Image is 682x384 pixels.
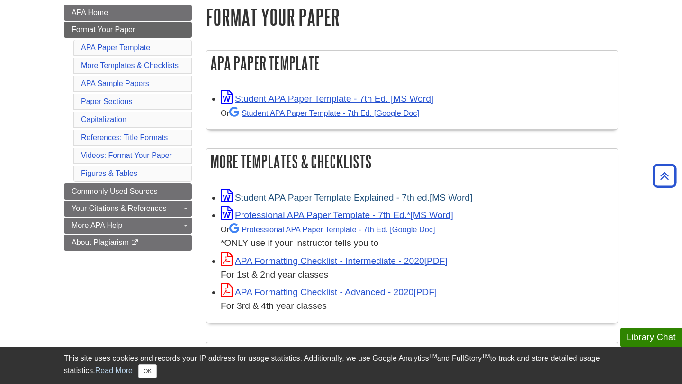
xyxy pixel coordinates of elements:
[206,51,618,76] h2: APA Paper Template
[72,9,108,17] span: APA Home
[81,169,137,177] a: Figures & Tables
[620,328,682,347] button: Library Chat
[221,256,448,266] a: Link opens in new window
[206,342,618,367] h2: APA Sample Papers
[649,169,680,182] a: Back to Top
[64,22,192,38] a: Format Your Paper
[221,222,613,250] div: *ONLY use if your instructor tells you to
[221,210,453,220] a: Link opens in new window
[72,187,157,195] span: Commonly Used Sources
[72,238,129,246] span: About Plagiarism
[221,94,433,104] a: Link opens in new window
[206,5,618,29] h1: Format Your Paper
[64,183,192,200] a: Commonly Used Sources
[64,5,192,251] div: Guide Page Menu
[221,268,613,282] div: For 1st & 2nd year classes
[64,353,618,378] div: This site uses cookies and records your IP address for usage statistics. Additionally, we use Goo...
[72,26,135,34] span: Format Your Paper
[429,353,437,359] sup: TM
[72,204,166,212] span: Your Citations & References
[138,364,157,378] button: Close
[221,225,435,234] small: Or
[81,61,179,70] a: More Templates & Checklists
[221,109,419,117] small: Or
[131,240,139,246] i: This link opens in a new window
[81,44,150,52] a: APA Paper Template
[482,353,490,359] sup: TM
[81,133,168,141] a: References: Title Formats
[81,97,133,105] a: Paper Sections
[229,225,435,234] a: Professional APA Paper Template - 7th Ed.
[95,367,133,375] a: Read More
[229,109,419,117] a: Student APA Paper Template - 7th Ed. [Google Doc]
[64,235,192,251] a: About Plagiarism
[221,299,613,313] div: For 3rd & 4th year classes
[81,151,172,159] a: Videos: Format Your Paper
[206,149,618,174] h2: More Templates & Checklists
[81,115,126,123] a: Capitalization
[221,287,437,297] a: Link opens in new window
[64,201,192,217] a: Your Citations & References
[64,218,192,234] a: More APA Help
[72,221,122,229] span: More APA Help
[221,192,472,202] a: Link opens in new window
[81,79,149,87] a: APA Sample Papers
[64,5,192,21] a: APA Home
